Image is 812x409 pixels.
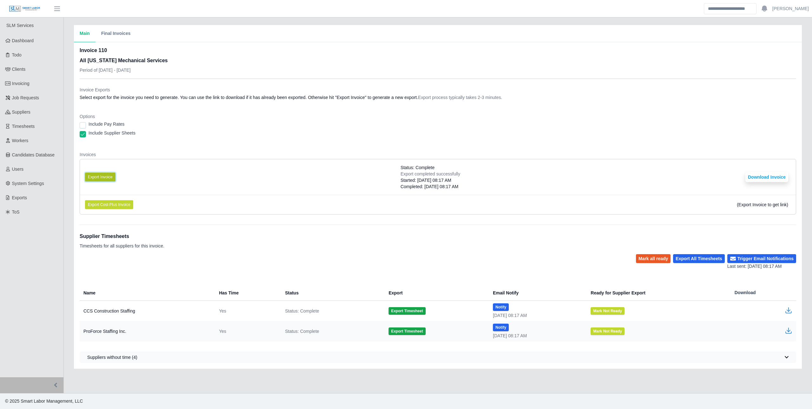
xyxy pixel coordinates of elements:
h3: All [US_STATE] Mechanical Services [80,57,168,64]
h1: Supplier Timesheets [80,233,164,240]
dt: Invoice Exports [80,87,796,93]
button: Final Invoices [95,25,136,42]
span: Status: Complete [285,308,319,314]
span: Exports [12,195,27,200]
div: Started: [DATE] 08:17 AM [401,177,460,183]
span: Status: Complete [401,164,435,171]
span: Suppliers [12,109,30,115]
button: Export All Timesheets [673,254,724,263]
div: Last sent: [DATE] 08:17 AM [727,263,796,270]
td: CCS Construction Staffing [80,301,214,321]
span: SLM Services [6,23,34,28]
button: Mark all ready [636,254,671,263]
button: Download Invoice [745,172,788,182]
dd: Select export for the invoice you need to generate. You can use the link to download if it has al... [80,94,796,101]
img: SLM Logo [9,5,41,12]
span: Suppliers without time (4) [87,354,137,360]
label: Include Pay Rates [88,121,125,127]
span: Dashboard [12,38,34,43]
th: Name [80,285,214,301]
span: Candidates Database [12,152,55,157]
td: ProForce Staffing Inc. [80,321,214,341]
dt: Options [80,113,796,120]
p: Timesheets for all suppliers for this invoice. [80,243,164,249]
button: Mark Not Ready [591,307,625,315]
button: Mark Not Ready [591,327,625,335]
td: Yes [214,301,280,321]
div: [DATE] 08:17 AM [493,312,580,319]
span: Invoicing [12,81,29,86]
button: Suppliers without time (4) [80,352,796,363]
th: Ready for Supplier Export [586,285,729,301]
button: Export Cost-Plus Invoice [85,200,133,209]
input: Search [704,3,756,14]
h2: Invoice 110 [80,47,168,54]
button: Export Invoice [85,173,115,181]
button: Notify [493,324,509,331]
span: Job Requests [12,95,39,100]
span: Workers [12,138,29,143]
span: © 2025 Smart Labor Management, LLC [5,399,83,404]
td: Yes [214,321,280,341]
p: Period of [DATE] - [DATE] [80,67,168,73]
span: Clients [12,67,26,72]
th: Has Time [214,285,280,301]
div: Completed: [DATE] 08:17 AM [401,183,460,190]
span: System Settings [12,181,44,186]
label: Include Supplier Sheets [88,130,135,136]
div: [DATE] 08:17 AM [493,333,580,339]
span: (Export Invoice to get link) [737,202,788,207]
span: Timesheets [12,124,35,129]
a: Download Invoice [745,175,788,180]
a: [PERSON_NAME] [772,5,809,12]
span: Export process typically takes 2-3 minutes. [418,95,502,100]
button: Export Timesheet [389,327,425,335]
span: ToS [12,209,20,214]
th: Email Notify [488,285,586,301]
button: Export Timesheet [389,307,425,315]
span: Todo [12,52,22,57]
button: Notify [493,303,509,311]
th: Download [730,285,796,301]
th: Status [280,285,384,301]
button: Main [74,25,95,42]
th: Export [383,285,488,301]
span: Users [12,167,24,172]
button: Trigger Email Notifications [727,254,796,263]
dt: Invoices [80,151,796,158]
span: Status: Complete [285,328,319,334]
div: Export completed successfully [401,171,460,177]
